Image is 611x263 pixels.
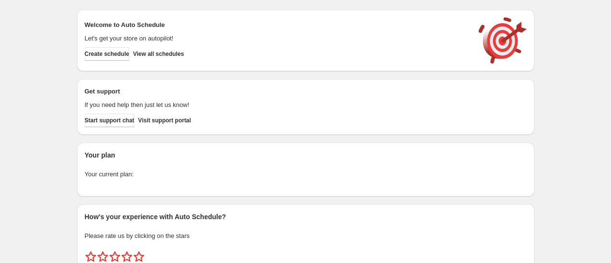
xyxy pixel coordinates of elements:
[85,117,134,124] span: Start support chat
[85,47,130,61] button: Create schedule
[85,20,469,30] h2: Welcome to Auto Schedule
[85,170,527,179] p: Your current plan:
[85,114,134,127] a: Start support chat
[85,87,469,96] h2: Get support
[85,100,469,110] p: If you need help then just let us know!
[138,117,191,124] span: Visit support portal
[85,50,130,58] span: Create schedule
[85,150,527,160] h2: Your plan
[138,114,191,127] a: Visit support portal
[85,231,527,241] p: Please rate us by clicking on the stars
[133,47,184,61] button: View all schedules
[133,50,184,58] span: View all schedules
[85,212,527,222] h2: How's your experience with Auto Schedule?
[85,34,469,43] p: Let's get your store on autopilot!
